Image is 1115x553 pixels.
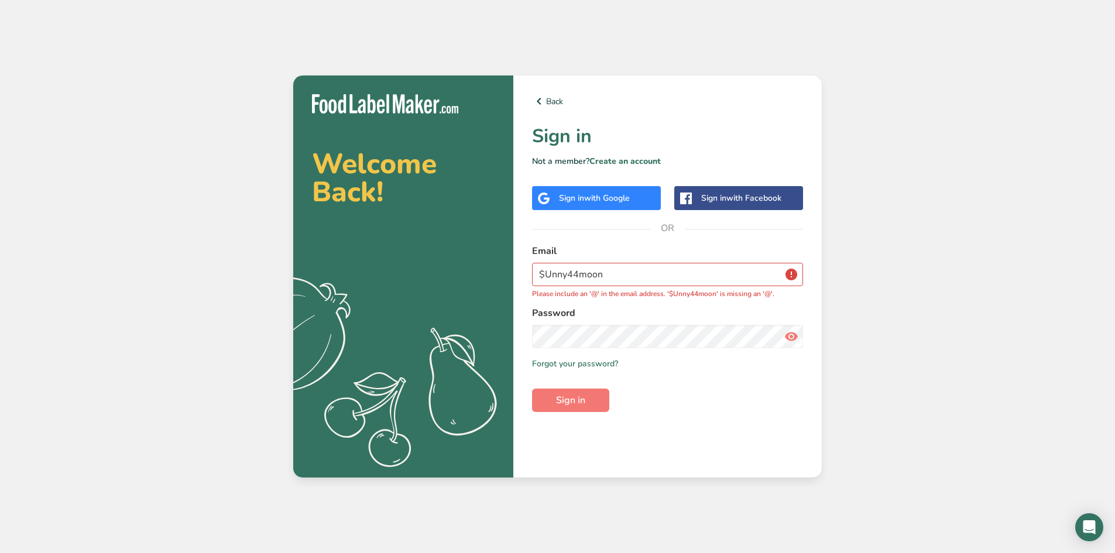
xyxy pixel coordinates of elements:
[532,358,618,370] a: Forgot your password?
[532,306,803,320] label: Password
[584,193,630,204] span: with Google
[559,192,630,204] div: Sign in
[701,192,781,204] div: Sign in
[1075,513,1103,541] div: Open Intercom Messenger
[532,94,803,108] a: Back
[650,211,685,246] span: OR
[589,156,661,167] a: Create an account
[312,150,495,206] h2: Welcome Back!
[532,155,803,167] p: Not a member?
[532,244,803,258] label: Email
[532,288,803,299] p: Please include an '@' in the email address. '$Unny44moon' is missing an '@'.
[532,389,609,412] button: Sign in
[532,122,803,150] h1: Sign in
[532,263,803,286] input: Enter Your Email
[726,193,781,204] span: with Facebook
[312,94,458,114] img: Food Label Maker
[556,393,585,407] span: Sign in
